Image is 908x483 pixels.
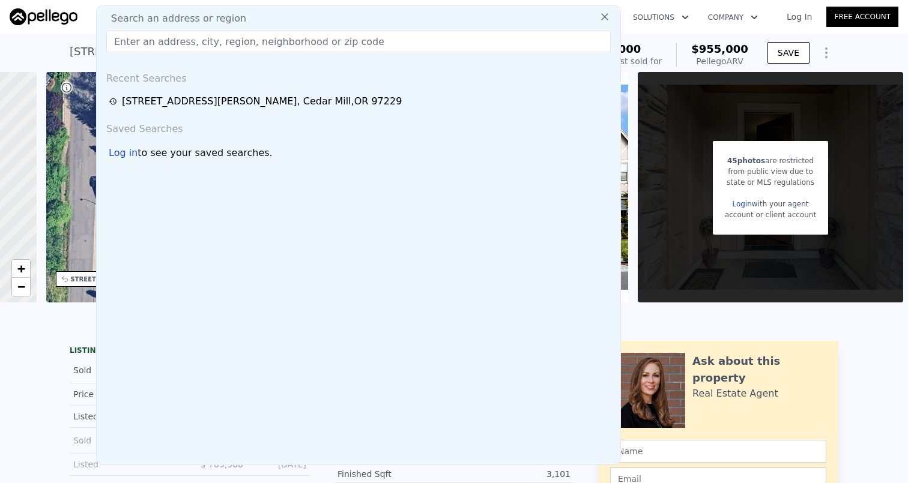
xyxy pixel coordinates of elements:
[109,146,138,160] div: Log in
[732,200,751,208] a: Login
[610,440,826,463] input: Name
[752,200,809,208] span: with your agent
[71,275,116,284] div: STREET VIEW
[337,468,454,480] div: Finished Sqft
[698,7,767,28] button: Company
[725,177,816,188] div: state or MLS regulations
[826,7,898,27] a: Free Account
[122,94,402,109] div: [STREET_ADDRESS][PERSON_NAME] , Cedar Mill , OR 97229
[17,279,25,294] span: −
[623,7,698,28] button: Solutions
[727,157,765,165] span: 45 photos
[17,261,25,276] span: +
[454,468,571,480] div: 3,101
[73,362,180,378] div: Sold
[692,386,778,401] div: Real Estate Agent
[73,410,180,422] div: Listed
[106,31,611,52] input: Enter an address, city, region, neighborhood or zip code
[101,62,616,91] div: Recent Searches
[12,278,30,296] a: Zoom out
[101,112,616,141] div: Saved Searches
[725,166,816,177] div: from public view due to
[725,209,816,220] div: account or client account
[73,433,180,448] div: Sold
[692,353,826,386] div: Ask about this property
[814,41,838,65] button: Show Options
[101,11,246,26] span: Search an address or region
[10,8,77,25] img: Pellego
[73,388,180,400] div: Price Decrease
[73,458,180,470] div: Listed
[767,42,810,64] button: SAVE
[12,260,30,278] a: Zoom in
[70,43,388,60] div: [STREET_ADDRESS][PERSON_NAME] , Cedar Mill , OR 97229
[70,346,310,358] div: LISTING & SALE HISTORY
[772,11,826,23] a: Log In
[725,155,816,166] div: are restricted
[691,55,748,67] div: Pellego ARV
[109,94,612,109] a: [STREET_ADDRESS][PERSON_NAME], Cedar Mill,OR 97229
[691,43,748,55] span: $955,000
[138,146,272,160] span: to see your saved searches.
